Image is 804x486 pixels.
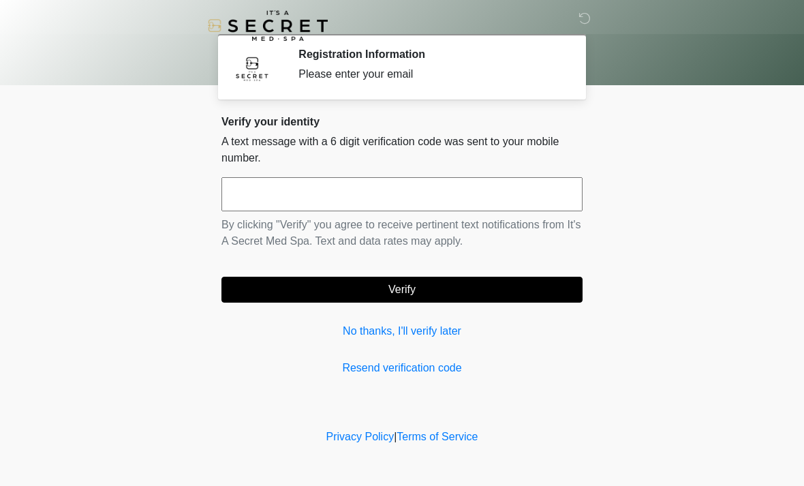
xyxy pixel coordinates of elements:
[397,431,478,442] a: Terms of Service
[298,66,562,82] div: Please enter your email
[394,431,397,442] a: |
[221,115,583,128] h2: Verify your identity
[232,48,273,89] img: Agent Avatar
[221,134,583,166] p: A text message with a 6 digit verification code was sent to your mobile number.
[221,323,583,339] a: No thanks, I'll verify later
[221,277,583,303] button: Verify
[326,431,395,442] a: Privacy Policy
[221,360,583,376] a: Resend verification code
[298,48,562,61] h2: Registration Information
[221,217,583,249] p: By clicking "Verify" you agree to receive pertinent text notifications from It's A Secret Med Spa...
[208,10,328,41] img: It's A Secret Med Spa Logo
